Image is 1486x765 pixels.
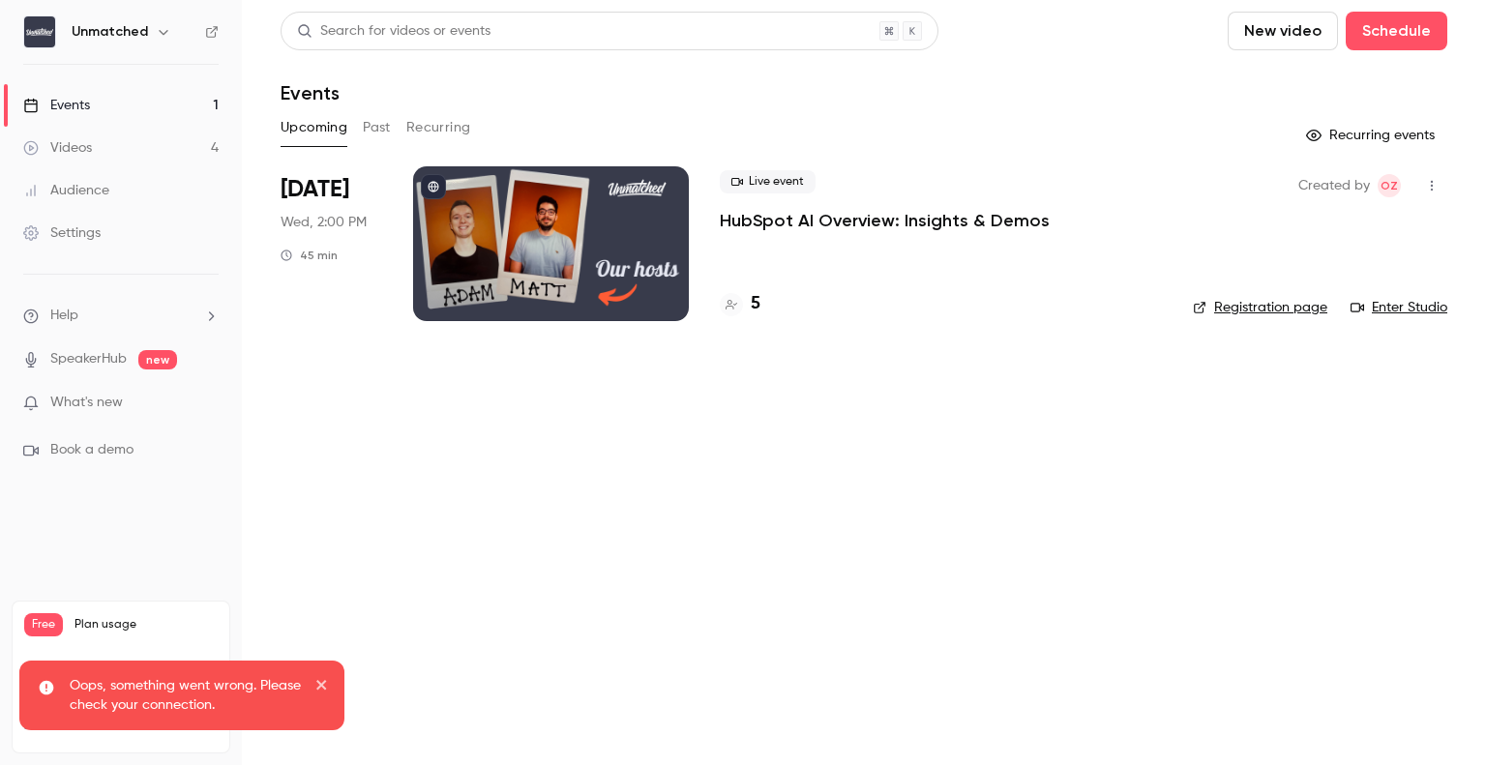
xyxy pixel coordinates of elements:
span: Live event [720,170,816,193]
a: Enter Studio [1351,298,1447,317]
button: Past [363,112,391,143]
button: Recurring events [1297,120,1447,151]
button: Recurring [406,112,471,143]
div: Oct 29 Wed, 2:00 PM (Europe/London) [281,166,382,321]
iframe: Noticeable Trigger [195,395,219,412]
a: 5 [720,291,760,317]
img: Unmatched [24,16,55,47]
a: SpeakerHub [50,349,127,369]
button: New video [1228,12,1338,50]
a: HubSpot AI Overview: Insights & Demos [720,209,1050,232]
div: Videos [23,138,92,158]
h4: 5 [751,291,760,317]
span: Wed, 2:00 PM [281,213,367,232]
a: Registration page [1193,298,1327,317]
div: Settings [23,223,101,243]
div: Audience [23,181,109,200]
div: 45 min [281,248,338,263]
span: Book a demo [50,440,134,460]
span: What's new [50,393,123,413]
span: Ola Zych [1378,174,1401,197]
span: OZ [1381,174,1398,197]
span: Help [50,306,78,326]
span: Plan usage [74,617,218,633]
h1: Events [281,81,340,104]
button: close [315,676,329,699]
p: Oops, something went wrong. Please check your connection. [70,676,302,715]
li: help-dropdown-opener [23,306,219,326]
span: Created by [1298,174,1370,197]
button: Upcoming [281,112,347,143]
button: Schedule [1346,12,1447,50]
div: Search for videos or events [297,21,490,42]
div: Events [23,96,90,115]
span: Free [24,613,63,636]
h6: Unmatched [72,22,148,42]
span: [DATE] [281,174,349,205]
span: new [138,350,177,369]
